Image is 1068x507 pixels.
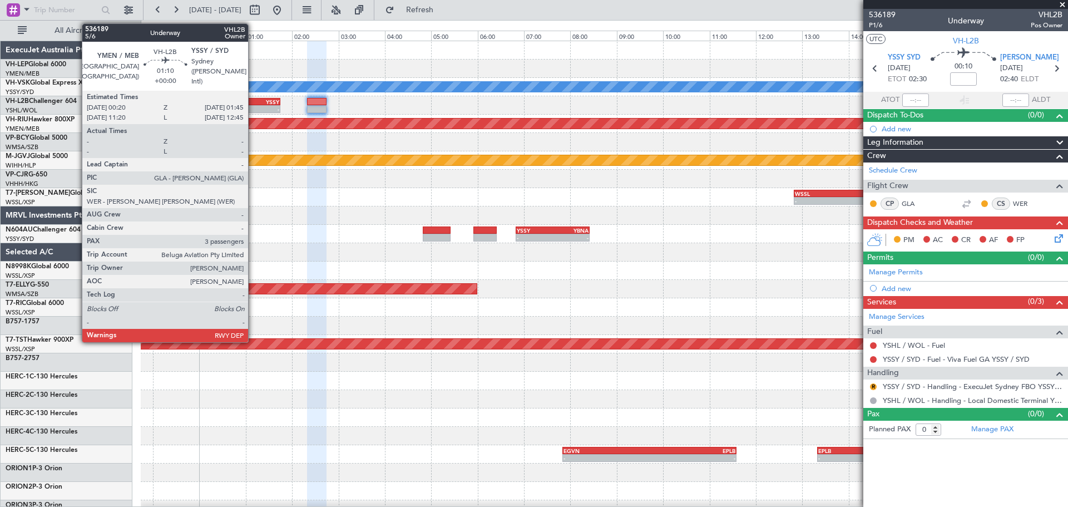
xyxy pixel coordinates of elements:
a: VHHH/HKG [6,180,38,188]
a: N604AUChallenger 604 [6,227,81,233]
span: VHL2B [1031,9,1062,21]
span: ELDT [1021,74,1039,85]
span: AC [933,235,943,246]
span: VH-RIU [6,116,28,123]
a: VH-LEPGlobal 6000 [6,61,66,68]
span: VH-L2B [953,35,979,47]
div: - [248,106,279,112]
div: 14:00 [849,31,895,41]
div: - [818,455,947,461]
span: VP-BCY [6,135,29,141]
a: Manage Permits [869,267,923,278]
a: WMSA/SZB [6,290,38,298]
div: 10:00 [663,31,709,41]
a: T7-ELLYG-550 [6,282,49,288]
div: 13:00 [802,31,848,41]
span: HERC-1 [6,373,29,380]
a: WSSL/XSP [6,198,35,206]
span: N604AU [6,227,33,233]
button: All Aircraft [12,22,121,40]
span: 02:40 [1000,74,1018,85]
span: AF [989,235,998,246]
div: CP [881,198,899,210]
span: [PERSON_NAME] [1000,52,1059,63]
span: B757-1 [6,318,28,325]
div: 02:00 [292,31,338,41]
span: 536189 [869,9,896,21]
a: WSSL/XSP [6,308,35,317]
span: N8998K [6,263,31,270]
a: VH-L2BChallenger 604 [6,98,77,105]
div: [DATE] - [DATE] [201,22,244,32]
span: (0/3) [1028,296,1044,307]
span: ORION2 [6,484,32,490]
a: YSSY/SYD [6,88,34,96]
span: VH-L2B [6,98,29,105]
a: YSSY / SYD - Fuel - Viva Fuel GA YSSY / SYD [883,355,1030,364]
label: Planned PAX [869,424,911,435]
a: VH-RIUHawker 800XP [6,116,75,123]
span: 02:30 [909,74,927,85]
a: Manage Services [869,312,924,323]
div: Underway [948,15,984,27]
a: WIHH/HLP [6,161,36,170]
div: 11:00 [710,31,756,41]
div: 07:00 [524,31,570,41]
span: Pax [867,408,879,421]
span: [DATE] [888,63,911,74]
span: M-JGVJ [6,153,30,160]
div: WSSL [795,190,881,197]
div: 03:00 [339,31,385,41]
div: YBNA [552,227,588,234]
a: T7-[PERSON_NAME]Global 7500 [6,190,108,196]
span: VH-LEP [6,61,28,68]
div: 06:00 [478,31,524,41]
a: YMEN/MEB [6,70,39,78]
a: VH-VSKGlobal Express XRS [6,80,91,86]
button: Refresh [380,1,447,19]
div: - [795,198,881,204]
a: B757-2757 [6,355,39,362]
span: ORION1 [6,465,32,472]
a: YSHL / WOL - Handling - Local Domestic Terminal YSHL / WOL [883,396,1062,405]
span: B757-2 [6,355,28,362]
div: 00:00 [199,31,245,41]
span: VP-CJR [6,171,28,178]
span: PM [903,235,914,246]
a: WSSL/XSP [6,345,35,353]
span: (0/0) [1028,408,1044,420]
div: EPLB [649,447,735,454]
span: FP [1016,235,1025,246]
div: - [552,234,588,241]
a: B757-1757 [6,318,39,325]
span: Fuel [867,326,882,338]
a: HERC-5C-130 Hercules [6,447,77,454]
a: WSSL/XSP [6,272,35,280]
a: Schedule Crew [869,165,917,176]
span: HERC-3 [6,410,29,417]
div: YSSY [517,227,552,234]
a: N8998KGlobal 6000 [6,263,69,270]
a: YSHL / WOL - Fuel [883,341,945,350]
a: ORION1P-3 Orion [6,465,62,472]
span: CR [961,235,971,246]
a: Manage PAX [971,424,1013,435]
div: EGVN [563,447,650,454]
span: HERC-4 [6,429,29,435]
button: UTC [866,34,886,44]
span: Handling [867,367,899,380]
a: GLA [902,199,927,209]
a: VP-CJRG-650 [6,171,47,178]
a: HERC-4C-130 Hercules [6,429,77,435]
span: T7-[PERSON_NAME] [6,190,70,196]
a: T7-TSTHawker 900XP [6,337,73,343]
span: Flight Crew [867,180,908,193]
a: YSHL/WOL [6,106,37,115]
span: 00:10 [955,61,972,72]
div: - [649,455,735,461]
div: 04:00 [385,31,431,41]
span: (0/0) [1028,252,1044,263]
span: (0/0) [1028,109,1044,121]
span: Crew [867,150,886,163]
div: 12:00 [756,31,802,41]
